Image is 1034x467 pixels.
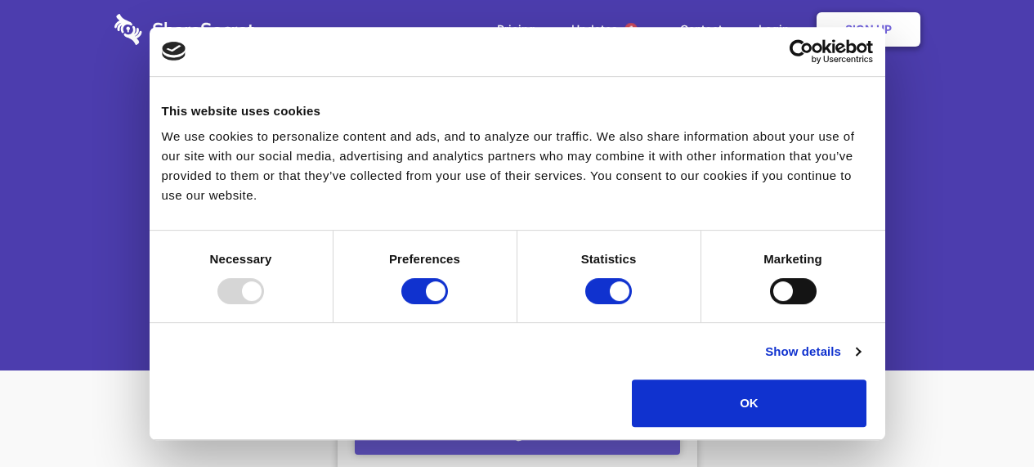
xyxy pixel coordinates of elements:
a: Sign Up [817,12,920,47]
img: logo-wordmark-white-trans-d4663122ce5f474addd5e946df7df03e33cb6a1c49d2221995e7729f52c070b2.svg [114,14,254,45]
strong: Marketing [763,252,822,266]
img: logo [162,42,186,60]
a: Show details [765,342,860,361]
a: Pricing [481,4,552,55]
div: We use cookies to personalize content and ads, and to analyze our traffic. We also share informat... [162,127,873,205]
a: Contact [664,4,739,55]
button: OK [632,379,866,427]
strong: Necessary [210,252,272,266]
a: Usercentrics Cookiebot - opens in a new window [730,39,873,64]
div: This website uses cookies [162,101,873,121]
span: 1 [624,23,638,36]
a: Login [742,4,813,55]
strong: Statistics [581,252,637,266]
strong: Preferences [389,252,460,266]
